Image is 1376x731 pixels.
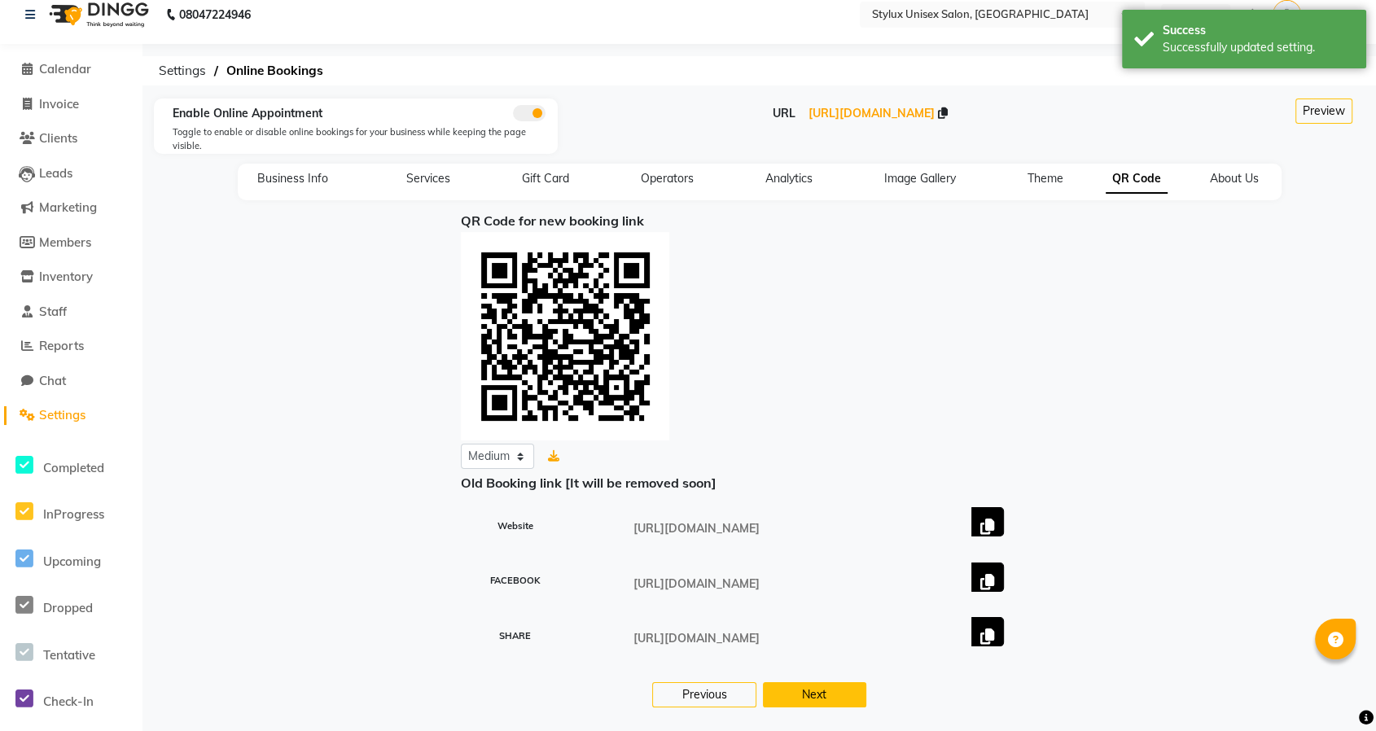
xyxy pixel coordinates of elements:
a: Chat [4,372,138,391]
input: URL [629,514,971,543]
span: Reports [39,338,84,353]
span: Gift Card [522,171,569,186]
a: Leads [4,164,138,183]
a: Calendar [4,60,138,79]
span: Members [39,234,91,250]
span: Image Gallery [884,171,956,186]
span: Chat [39,373,66,388]
span: Theme [1028,171,1063,186]
a: Invoice [4,95,138,114]
span: Marketing [39,199,97,215]
small: FACEBOOK [484,568,546,593]
div: Enable Online Appointment [173,105,546,122]
h6: QR Code for new booking link [461,213,1058,229]
h6: Old Booking link [It will be removed soon] [461,475,1058,491]
img: ++Cs2qAAAABklEQVQDAAUVxXhzAiDCAAAAAElFTkSuQmCC [461,232,669,440]
span: Online Bookings [218,56,331,85]
span: Leads [39,165,72,181]
div: Success [1163,22,1354,39]
span: URL [773,106,795,120]
button: Preview [1295,98,1352,124]
span: Analytics [765,171,813,186]
span: InProgress [43,506,104,522]
span: Tentative [43,647,95,663]
small: Website [491,514,540,538]
small: SHARE [493,624,537,648]
div: Successfully updated setting. [1163,39,1354,56]
a: Inventory [4,268,138,287]
span: [URL][DOMAIN_NAME] [809,106,935,120]
input: URL [629,624,971,653]
a: Staff [4,303,138,322]
span: Staff [39,304,67,319]
span: Clients [39,130,77,146]
span: Services [406,171,450,186]
a: Clients [4,129,138,148]
span: Check-In [43,694,94,709]
a: Members [4,234,138,252]
span: Upcoming [43,554,101,569]
span: Business Info [257,171,328,186]
a: Reports [4,337,138,356]
span: Dropped [43,600,93,615]
span: Calendar [39,61,91,77]
span: Operators [641,171,694,186]
span: About Us [1210,171,1259,186]
span: Settings [39,407,85,422]
a: Settings [4,406,138,425]
div: Toggle to enable or disable online bookings for your business while keeping the page visible. [173,125,546,152]
a: Marketing [4,199,138,217]
span: Settings [151,56,214,85]
span: Completed [43,460,104,475]
input: URL [629,569,971,597]
span: Inventory [39,269,93,284]
span: Admin [1309,7,1345,24]
span: Invoice [39,96,79,112]
button: Previous [652,682,756,707]
span: QR Code [1106,164,1168,194]
button: Next [763,682,866,707]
